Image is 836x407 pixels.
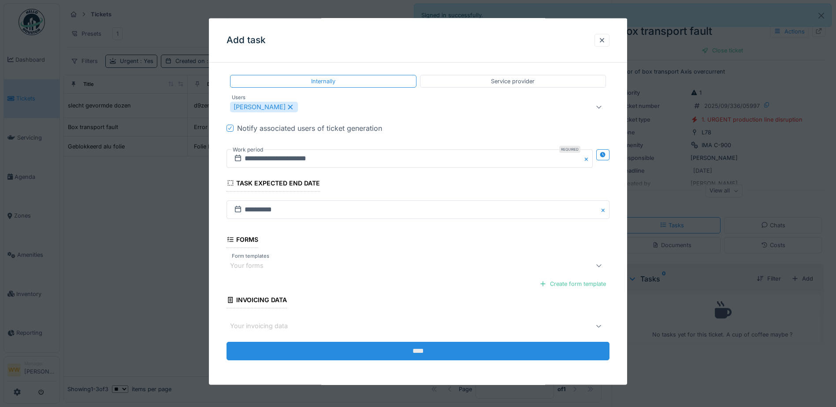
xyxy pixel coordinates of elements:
div: Create form template [536,278,609,290]
div: Task expected end date [227,176,320,191]
label: Users [230,93,247,101]
div: Internally [311,77,335,85]
div: Required [559,145,580,152]
div: Forms [227,233,258,248]
div: Notify associated users of ticket generation [237,122,382,133]
div: Add an assignee [227,52,289,64]
div: Your invoicing data [230,321,300,331]
div: [PERSON_NAME] [230,101,298,112]
div: Your forms [230,261,276,270]
button: Close [600,200,609,218]
div: Invoicing data [227,293,287,308]
label: Form templates [230,252,271,260]
h3: Add task [227,35,266,46]
button: Close [583,149,593,167]
div: Service provider [491,77,535,85]
label: Work period [232,144,264,154]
